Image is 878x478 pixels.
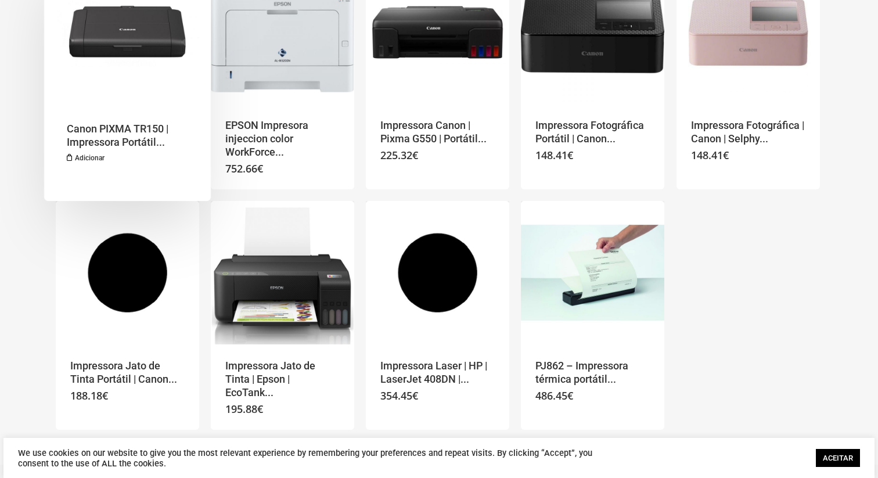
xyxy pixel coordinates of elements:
img: Placeholder [211,201,354,344]
bdi: 148.41 [535,148,573,162]
a: Impressora Laser | HP | LaserJet 408DN | Monocromática | Rede [366,201,509,344]
span: Adicionar [75,152,105,164]
span: € [412,148,418,162]
a: Adiciona ao carrinho: “Canon PIXMA TR150 | Impressora Portátil | Promo até 31/05” [67,154,105,161]
bdi: 188.18 [70,389,108,402]
bdi: 195.88 [225,402,263,416]
a: Canon PIXMA TR150 | Impressora Portátil... [67,122,181,150]
a: PJ862 – Impressora térmica portátil... [535,359,650,387]
span: € [412,389,418,402]
span: € [567,389,573,402]
a: EPSON Impresora injeccion color WorkForce... [225,118,340,160]
a: Impressora Jato de Tinta Portátil | Canon | PIXMA TR150 | WiFi [56,201,199,344]
a: Impressora Fotográfica | Canon | Selphy... [691,118,805,146]
bdi: 486.45 [535,389,573,402]
a: ACEITAR [816,449,860,467]
span: € [257,161,263,175]
img: Placeholder [366,201,509,344]
img: Placeholder [521,201,664,344]
bdi: 354.45 [380,389,418,402]
bdi: 225.32 [380,148,418,162]
a: Impressora Jato de Tinta | Epson | EcoTank... [225,359,340,400]
a: Impressora Fotográfica Portátil | Canon... [535,118,650,146]
span: € [102,389,108,402]
a: Impressora Laser | HP | LaserJet 408DN |... [380,359,495,387]
div: We use cookies on our website to give you the most relevant experience by remembering your prefer... [18,448,607,469]
bdi: 752.66 [225,161,263,175]
bdi: 148.41 [691,148,729,162]
span: € [567,148,573,162]
span: € [257,402,263,416]
span: € [723,148,729,162]
a: Impressora Jato de Tinta | Epson | EcoTank ET-1810 | Promoção [211,201,354,344]
img: Placeholder [56,201,199,344]
a: PJ862 - Impressora térmica portátil A4, de 13,5ppm e 203ppp. [521,201,664,344]
a: Impressora Jato de Tinta Portátil | Canon... [70,359,185,387]
a: Impressora Canon | Pixma G550 | Portátil... [380,118,495,146]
